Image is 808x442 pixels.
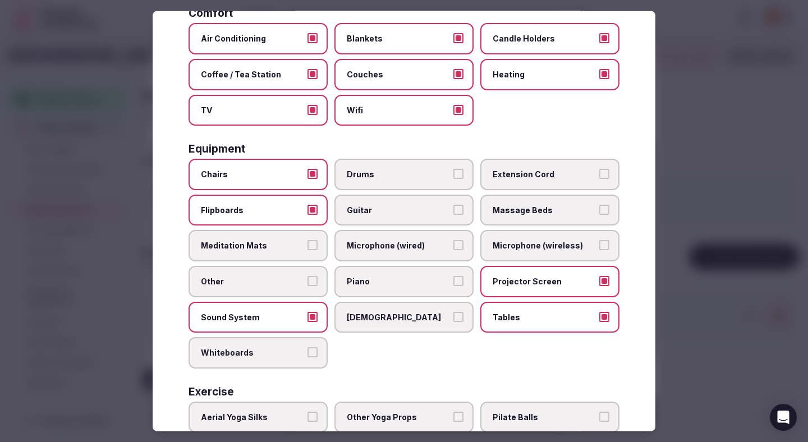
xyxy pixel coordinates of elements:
[599,411,609,421] button: Pilate Balls
[307,33,318,43] button: Air Conditioning
[453,169,463,179] button: Drums
[189,386,234,397] h3: Exercise
[201,347,304,358] span: Whiteboards
[201,276,304,287] span: Other
[347,204,450,215] span: Guitar
[201,33,304,44] span: Air Conditioning
[307,411,318,421] button: Aerial Yoga Silks
[307,347,318,357] button: Whiteboards
[347,33,450,44] span: Blankets
[307,69,318,79] button: Coffee / Tea Station
[347,311,450,323] span: [DEMOGRAPHIC_DATA]
[201,311,304,323] span: Sound System
[347,69,450,80] span: Couches
[307,276,318,286] button: Other
[347,240,450,251] span: Microphone (wired)
[493,311,596,323] span: Tables
[347,169,450,180] span: Drums
[493,411,596,422] span: Pilate Balls
[493,276,596,287] span: Projector Screen
[453,276,463,286] button: Piano
[307,104,318,114] button: TV
[307,169,318,179] button: Chairs
[493,240,596,251] span: Microphone (wireless)
[493,169,596,180] span: Extension Cord
[599,276,609,286] button: Projector Screen
[307,204,318,214] button: Flipboards
[347,411,450,422] span: Other Yoga Props
[493,69,596,80] span: Heating
[453,104,463,114] button: Wifi
[599,240,609,250] button: Microphone (wireless)
[599,311,609,321] button: Tables
[493,204,596,215] span: Massage Beds
[493,33,596,44] span: Candle Holders
[189,144,245,154] h3: Equipment
[189,8,233,19] h3: Comfort
[201,204,304,215] span: Flipboards
[307,311,318,321] button: Sound System
[347,104,450,116] span: Wifi
[201,240,304,251] span: Meditation Mats
[453,411,463,421] button: Other Yoga Props
[453,204,463,214] button: Guitar
[453,240,463,250] button: Microphone (wired)
[201,104,304,116] span: TV
[453,33,463,43] button: Blankets
[307,240,318,250] button: Meditation Mats
[201,169,304,180] span: Chairs
[201,411,304,422] span: Aerial Yoga Silks
[599,69,609,79] button: Heating
[599,204,609,214] button: Massage Beds
[453,311,463,321] button: [DEMOGRAPHIC_DATA]
[599,33,609,43] button: Candle Holders
[599,169,609,179] button: Extension Cord
[453,69,463,79] button: Couches
[347,276,450,287] span: Piano
[201,69,304,80] span: Coffee / Tea Station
